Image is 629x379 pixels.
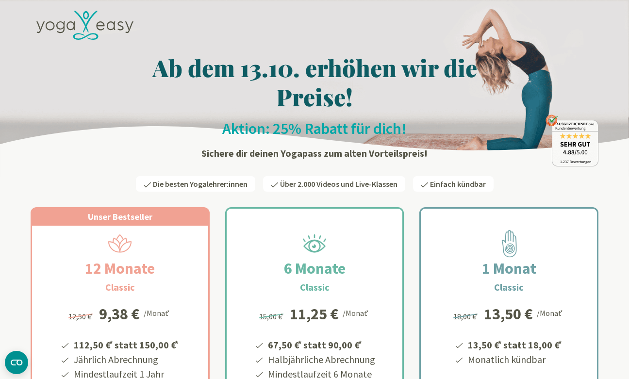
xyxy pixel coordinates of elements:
div: 9,38 € [99,306,140,322]
li: 13,50 € statt 18,00 € [466,336,563,352]
strong: Sichere dir deinen Yogapass zum alten Vorteilspreis! [201,147,428,159]
li: 67,50 € statt 90,00 € [266,336,375,352]
span: Unser Bestseller [88,211,152,222]
span: Über 2.000 Videos und Live-Klassen [280,179,397,189]
h3: Classic [105,280,135,295]
div: /Monat [144,306,171,319]
span: Die besten Yogalehrer:innen [153,179,248,189]
div: 11,25 € [290,306,339,322]
div: /Monat [537,306,564,319]
h2: 1 Monat [459,257,560,280]
h3: Classic [300,280,330,295]
h2: Aktion: 25% Rabatt für dich! [31,119,598,138]
h1: Ab dem 13.10. erhöhen wir die Preise! [31,53,598,111]
img: ausgezeichnet_badge.png [546,115,598,166]
li: Monatlich kündbar [466,352,563,367]
h2: 12 Monate [62,257,178,280]
span: Einfach kündbar [430,179,486,189]
div: /Monat [343,306,370,319]
li: 112,50 € statt 150,00 € [72,336,180,352]
button: CMP-Widget öffnen [5,351,28,374]
div: 13,50 € [484,306,533,322]
li: Halbjährliche Abrechnung [266,352,375,367]
h2: 6 Monate [261,257,369,280]
span: 12,50 € [68,312,94,321]
span: 15,00 € [259,312,285,321]
h3: Classic [494,280,524,295]
li: Jährlich Abrechnung [72,352,180,367]
span: 18,00 € [453,312,479,321]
